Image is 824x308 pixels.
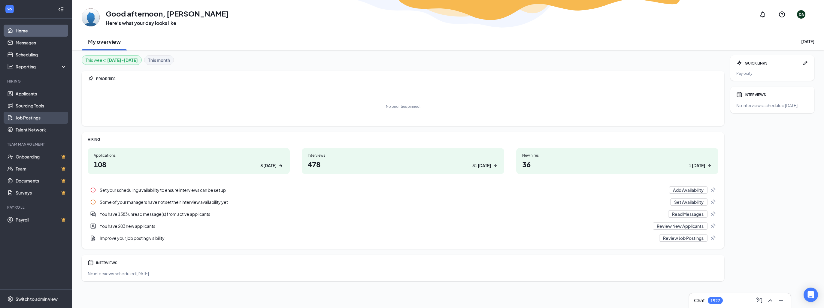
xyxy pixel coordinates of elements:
svg: Pin [710,223,716,229]
div: Some of your managers have not set their interview availability yet [88,196,718,208]
a: Talent Network [16,124,67,136]
a: OnboardingCrown [16,151,67,163]
div: 8 [DATE] [260,162,277,169]
a: DocumentsCrown [16,175,67,187]
a: Paylocity [736,71,808,76]
div: You have 203 new applicants [100,223,649,229]
div: INTERVIEWS [96,260,718,265]
svg: ArrowRight [278,163,284,169]
div: 1927 [710,298,720,303]
a: Sourcing Tools [16,100,67,112]
button: Review Job Postings [659,234,707,242]
h3: Chat [694,297,705,304]
svg: Info [90,187,96,193]
h3: Here’s what your day looks like [106,20,229,26]
svg: QuestionInfo [778,11,786,18]
div: Interviews [308,153,498,158]
h1: 36 [522,159,712,169]
div: You have 203 new applicants [88,220,718,232]
button: Read Messages [668,210,707,218]
svg: Info [90,199,96,205]
div: Hiring [7,79,66,84]
a: DocumentAddImprove your job posting visibilityReview Job PostingsPin [88,232,718,244]
div: You have 1383 unread message(s) from active applicants [88,208,718,220]
a: Job Postings [16,112,67,124]
div: New hires [522,153,712,158]
svg: Pen [802,60,808,66]
a: UserEntityYou have 203 new applicantsReview New ApplicantsPin [88,220,718,232]
div: Some of your managers have not set their interview availability yet [100,199,667,205]
svg: Bolt [736,60,742,66]
svg: DocumentAdd [90,235,96,241]
div: Set your scheduling availability to ensure interviews can be set up [100,187,665,193]
svg: Analysis [7,64,13,70]
div: No interviews scheduled [DATE]. [736,102,808,108]
svg: Collapse [58,6,64,12]
div: Set your scheduling availability to ensure interviews can be set up [88,184,718,196]
div: [DATE] [801,38,814,44]
a: PayrollCrown [16,214,67,226]
div: Applications [94,153,284,158]
h1: Good afternoon, [PERSON_NAME] [106,8,229,19]
a: SurveysCrown [16,187,67,199]
h1: 478 [308,159,498,169]
h1: 108 [94,159,284,169]
a: InfoSome of your managers have not set their interview availability yetSet AvailabilityPin [88,196,718,208]
svg: Settings [7,296,13,302]
div: HIRING [88,137,718,142]
a: Messages [16,37,67,49]
svg: Notifications [759,11,766,18]
div: INTERVIEWS [745,92,808,97]
img: Dee Athwal [82,8,100,26]
h2: My overview [88,38,121,45]
div: 31 [DATE] [472,162,491,169]
svg: Pin [710,235,716,241]
a: New hires361 [DATE]ArrowRight [516,148,718,174]
svg: ComposeMessage [756,297,763,304]
div: Payroll [7,205,66,210]
svg: Calendar [736,92,742,98]
svg: ArrowRight [706,163,712,169]
div: Team Management [7,142,66,147]
a: Interviews47831 [DATE]ArrowRight [302,148,504,174]
button: Review New Applicants [653,222,707,230]
button: ChevronUp [765,296,775,305]
svg: Pin [88,76,94,82]
svg: Pin [710,187,716,193]
div: PRIORITIES [96,76,718,81]
div: This week : [86,57,138,63]
svg: DoubleChatActive [90,211,96,217]
div: No interviews scheduled [DATE]. [88,270,718,276]
a: Applicants [16,88,67,100]
button: Set Availability [670,198,707,206]
div: Improve your job posting visibility [88,232,718,244]
div: 1 [DATE] [689,162,705,169]
a: InfoSet your scheduling availability to ensure interviews can be set upAdd AvailabilityPin [88,184,718,196]
div: DA [799,12,804,17]
div: Open Intercom Messenger [804,288,818,302]
svg: Calendar [88,260,94,266]
svg: WorkstreamLogo [7,6,13,12]
div: Switch to admin view [16,296,58,302]
svg: Pin [710,211,716,217]
svg: UserEntity [90,223,96,229]
a: Home [16,25,67,37]
b: [DATE] - [DATE] [107,57,138,63]
svg: ChevronUp [767,297,774,304]
svg: Minimize [777,297,785,304]
button: Minimize [776,296,786,305]
b: This month [148,57,170,63]
button: ComposeMessage [755,296,764,305]
div: You have 1383 unread message(s) from active applicants [100,211,665,217]
svg: ArrowRight [492,163,498,169]
div: No priorities pinned. [386,104,420,109]
div: Improve your job posting visibility [100,235,656,241]
a: DoubleChatActiveYou have 1383 unread message(s) from active applicantsRead MessagesPin [88,208,718,220]
a: Scheduling [16,49,67,61]
div: Reporting [16,64,67,70]
a: TeamCrown [16,163,67,175]
a: Applications1088 [DATE]ArrowRight [88,148,290,174]
button: Add Availability [669,186,707,194]
svg: Pin [710,199,716,205]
